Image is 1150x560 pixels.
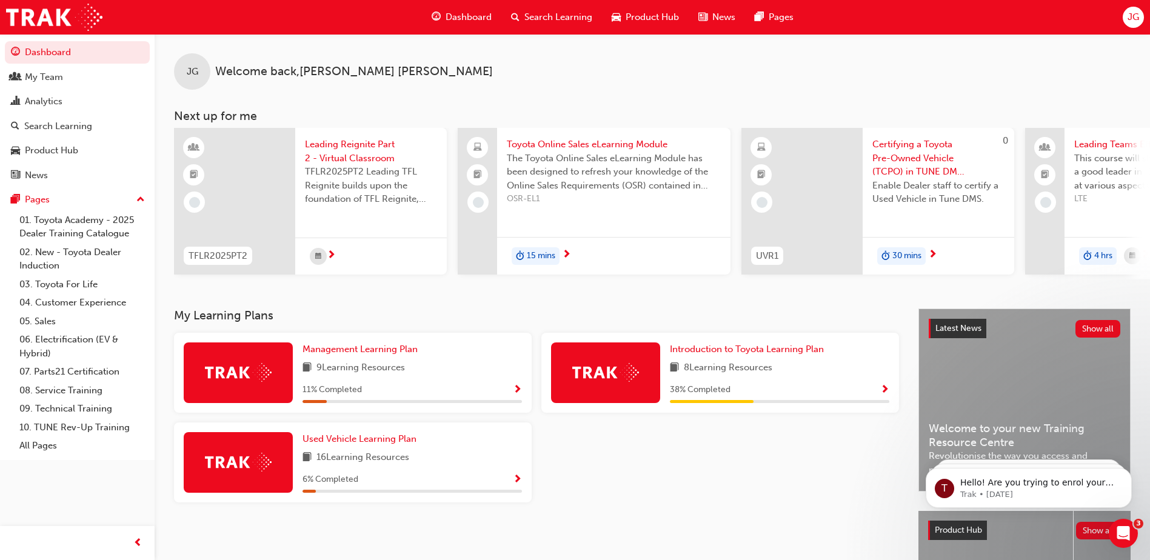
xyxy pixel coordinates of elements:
[562,250,571,261] span: next-icon
[205,363,272,382] img: Trak
[305,165,437,206] span: TFLR2025PT2 Leading TFL Reignite builds upon the foundation of TFL Reignite, reaffirming our comm...
[303,473,358,487] span: 6 % Completed
[1041,140,1049,156] span: people-icon
[1123,7,1144,28] button: JG
[303,450,312,465] span: book-icon
[670,342,829,356] a: Introduction to Toyota Learning Plan
[189,197,200,208] span: learningRecordVerb_NONE-icon
[5,41,150,64] a: Dashboard
[1003,135,1008,146] span: 0
[1041,167,1049,183] span: booktick-icon
[892,249,921,263] span: 30 mins
[15,399,150,418] a: 09. Technical Training
[5,66,150,88] a: My Team
[527,249,555,263] span: 15 mins
[316,361,405,376] span: 9 Learning Resources
[511,10,520,25] span: search-icon
[215,65,493,79] span: Welcome back , [PERSON_NAME] [PERSON_NAME]
[303,361,312,376] span: book-icon
[15,330,150,362] a: 06. Electrification (EV & Hybrid)
[25,168,48,182] div: News
[190,140,198,156] span: learningResourceType_INSTRUCTOR_LED-icon
[1128,10,1139,24] span: JG
[5,115,150,138] a: Search Learning
[757,197,767,208] span: learningRecordVerb_NONE-icon
[602,5,689,30] a: car-iconProduct Hub
[432,10,441,25] span: guage-icon
[5,139,150,162] a: Product Hub
[174,128,447,275] a: TFLR2025PT2Leading Reignite Part 2 - Virtual ClassroomTFLR2025PT2 Leading TFL Reignite builds upo...
[757,167,766,183] span: booktick-icon
[5,164,150,187] a: News
[1040,197,1051,208] span: learningRecordVerb_NONE-icon
[11,170,20,181] span: news-icon
[136,192,145,208] span: up-icon
[24,119,92,133] div: Search Learning
[928,521,1121,540] a: Product HubShow all
[670,344,824,355] span: Introduction to Toyota Learning Plan
[6,4,102,31] img: Trak
[11,195,20,205] span: pages-icon
[15,293,150,312] a: 04. Customer Experience
[155,109,1150,123] h3: Next up for me
[133,536,142,551] span: prev-icon
[516,248,524,264] span: duration-icon
[1075,320,1121,338] button: Show all
[11,47,20,58] span: guage-icon
[15,381,150,400] a: 08. Service Training
[303,383,362,397] span: 11 % Completed
[303,432,421,446] a: Used Vehicle Learning Plan
[572,363,639,382] img: Trak
[757,140,766,156] span: learningResourceType_ELEARNING-icon
[769,10,794,24] span: Pages
[11,145,20,156] span: car-icon
[190,167,198,183] span: booktick-icon
[11,96,20,107] span: chart-icon
[5,188,150,211] button: Pages
[11,72,20,83] span: people-icon
[458,128,730,275] a: Toyota Online Sales eLearning ModuleThe Toyota Online Sales eLearning Module has been designed to...
[507,152,721,193] span: The Toyota Online Sales eLearning Module has been designed to refresh your knowledge of the Onlin...
[327,250,336,261] span: next-icon
[513,382,522,398] button: Show Progress
[935,525,982,535] span: Product Hub
[473,197,484,208] span: learningRecordVerb_NONE-icon
[755,10,764,25] span: pages-icon
[756,249,778,263] span: UVR1
[25,193,50,207] div: Pages
[1129,248,1135,264] span: calendar-icon
[880,382,889,398] button: Show Progress
[513,385,522,396] span: Show Progress
[303,344,418,355] span: Management Learning Plan
[473,140,482,156] span: laptop-icon
[626,10,679,24] span: Product Hub
[1076,522,1122,539] button: Show all
[513,475,522,485] span: Show Progress
[15,243,150,275] a: 02. New - Toyota Dealer Induction
[303,433,416,444] span: Used Vehicle Learning Plan
[741,128,1014,275] a: 0UVR1Certifying a Toyota Pre-Owned Vehicle (TCPO) in TUNE DMS e-Learning ModuleEnable Dealer staf...
[187,65,198,79] span: JG
[205,453,272,472] img: Trak
[745,5,803,30] a: pages-iconPages
[908,442,1150,527] iframe: Intercom notifications message
[25,144,78,158] div: Product Hub
[303,342,423,356] a: Management Learning Plan
[1083,248,1092,264] span: duration-icon
[174,308,899,322] h3: My Learning Plans
[422,5,501,30] a: guage-iconDashboard
[5,39,150,188] button: DashboardMy TeamAnalyticsSearch LearningProduct HubNews
[15,436,150,455] a: All Pages
[1134,519,1143,528] span: 3
[315,249,321,264] span: calendar-icon
[612,10,621,25] span: car-icon
[929,422,1120,449] span: Welcome to your new Training Resource Centre
[880,385,889,396] span: Show Progress
[684,361,772,376] span: 8 Learning Resources
[15,275,150,294] a: 03. Toyota For Life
